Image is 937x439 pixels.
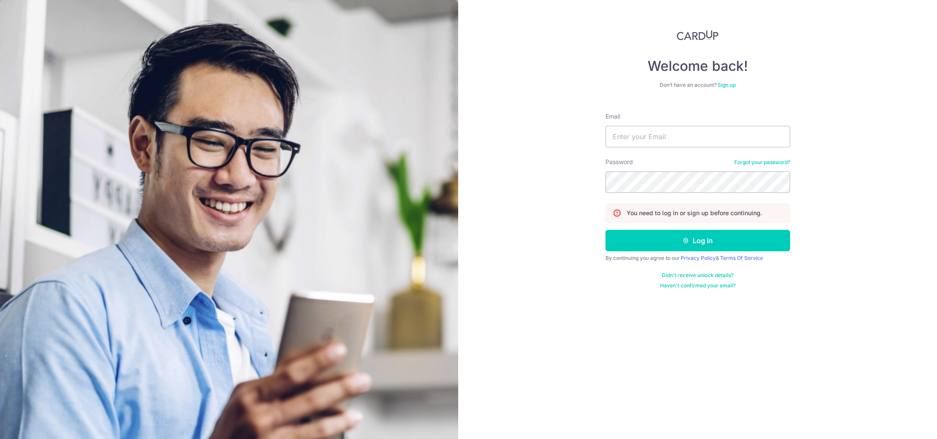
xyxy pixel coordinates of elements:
[605,255,790,262] div: By continuing you agree to our &
[605,230,790,251] button: Log in
[681,255,716,261] a: Privacy Policy
[720,255,763,261] a: Terms Of Service
[605,126,790,147] input: Enter your Email
[627,209,762,217] p: You need to log in or sign up before continuing.
[605,58,790,75] h4: Welcome back!
[677,30,719,40] img: CardUp Logo
[734,159,790,166] a: Forgot your password?
[605,158,633,166] label: Password
[718,82,736,88] a: Sign up
[605,112,620,121] label: Email
[662,272,733,279] a: Didn't receive unlock details?
[605,82,790,88] div: Don’t have an account?
[660,282,736,289] a: Haven't confirmed your email?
